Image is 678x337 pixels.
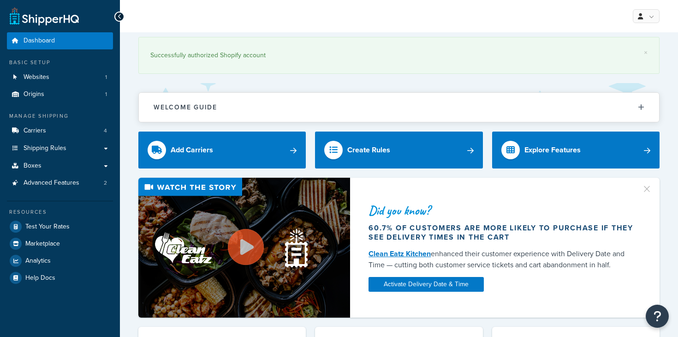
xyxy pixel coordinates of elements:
li: Websites [7,69,113,86]
div: Add Carriers [171,144,213,156]
span: Websites [24,73,49,81]
span: 4 [104,127,107,135]
a: Test Your Rates [7,218,113,235]
button: Open Resource Center [646,305,669,328]
a: Advanced Features2 [7,175,113,192]
a: Help Docs [7,270,113,286]
div: Manage Shipping [7,112,113,120]
span: Carriers [24,127,46,135]
a: Carriers4 [7,122,113,139]
span: 1 [105,90,107,98]
div: 60.7% of customers are more likely to purchase if they see delivery times in the cart [369,223,637,242]
div: Create Rules [347,144,390,156]
div: enhanced their customer experience with Delivery Date and Time — cutting both customer service ti... [369,248,637,271]
li: Origins [7,86,113,103]
a: Add Carriers [138,132,306,168]
img: Video thumbnail [138,178,350,318]
span: Analytics [25,257,51,265]
h2: Welcome Guide [154,104,217,111]
div: Resources [7,208,113,216]
div: Explore Features [524,144,581,156]
a: Origins1 [7,86,113,103]
span: Test Your Rates [25,223,70,231]
div: Basic Setup [7,59,113,66]
a: Shipping Rules [7,140,113,157]
span: Origins [24,90,44,98]
button: Welcome Guide [139,93,659,122]
a: Marketplace [7,235,113,252]
span: Shipping Rules [24,144,66,152]
a: Analytics [7,253,113,269]
div: Successfully authorized Shopify account [150,49,648,62]
a: Activate Delivery Date & Time [369,277,484,292]
li: Advanced Features [7,175,113,192]
a: Boxes [7,157,113,175]
a: Websites1 [7,69,113,86]
a: Explore Features [492,132,660,168]
span: 2 [104,179,107,187]
a: Dashboard [7,32,113,49]
span: 1 [105,73,107,81]
span: Dashboard [24,37,55,45]
span: Help Docs [25,274,55,282]
a: × [644,49,648,56]
span: Advanced Features [24,179,79,187]
span: Marketplace [25,240,60,248]
a: Create Rules [315,132,482,168]
span: Boxes [24,162,42,170]
li: Carriers [7,122,113,139]
div: Did you know? [369,204,637,217]
a: Clean Eatz Kitchen [369,248,431,259]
